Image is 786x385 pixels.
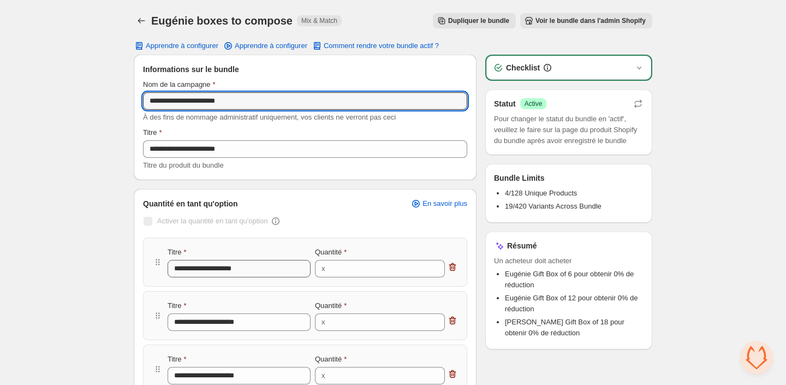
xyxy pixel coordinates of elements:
[494,98,516,109] h3: Statut
[506,62,540,73] h3: Checklist
[216,38,314,54] a: Apprendre à configurer
[134,13,149,28] button: Back
[535,16,646,25] span: Voir le bundle dans l'admin Shopify
[505,269,644,291] li: Eugénie Gift Box of 6 pour obtenir 0% de réduction
[321,263,325,274] div: x
[321,317,325,328] div: x
[494,256,644,266] span: Un acheteur doit acheter
[143,79,216,90] label: Nom de la campagne
[505,317,644,339] li: [PERSON_NAME] Gift Box of 18 pour obtenir 0% de réduction
[315,300,347,311] label: Quantité
[301,16,337,25] span: Mix & Match
[505,202,602,210] span: 19/420 Variants Across Bundle
[494,173,545,183] h3: Bundle Limits
[740,341,773,374] div: Open chat
[151,14,293,27] h1: Eugénie boxes to compose
[321,370,325,381] div: x
[494,114,644,146] span: Pour changer le statut du bundle en 'actif', veuillez le faire sur la page du produit Shopify du ...
[168,354,187,365] label: Titre
[127,38,225,54] button: Apprendre à configurer
[433,13,516,28] button: Dupliquer le bundle
[143,161,224,169] span: Titre du produit du bundle
[505,189,577,197] span: 4/128 Unique Products
[168,247,187,258] label: Titre
[448,16,509,25] span: Dupliquer le bundle
[157,217,268,225] span: Activer la quantité en tant qu'option
[168,300,187,311] label: Titre
[143,198,238,209] span: Quantité en tant qu'option
[404,196,474,211] a: En savoir plus
[505,293,644,315] li: Eugénie Gift Box of 12 pour obtenir 0% de réduction
[525,99,543,108] span: Active
[305,38,445,54] button: Comment rendre votre bundle actif ?
[520,13,652,28] button: Voir le bundle dans l'admin Shopify
[315,354,347,365] label: Quantité
[143,64,239,75] span: Informations sur le bundle
[507,240,537,251] h3: Résumé
[143,113,396,121] span: À des fins de nommage administratif uniquement, vos clients ne verront pas ceci
[235,42,307,50] span: Apprendre à configurer
[422,199,467,208] span: En savoir plus
[143,127,162,138] label: Titre
[146,42,218,50] span: Apprendre à configurer
[315,247,347,258] label: Quantité
[324,42,439,50] span: Comment rendre votre bundle actif ?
